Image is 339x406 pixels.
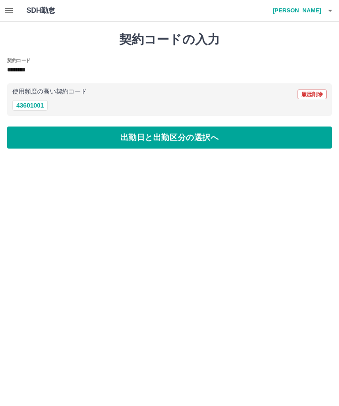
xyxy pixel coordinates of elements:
h1: 契約コードの入力 [7,32,332,47]
h2: 契約コード [7,57,30,64]
button: 43601001 [12,100,48,111]
button: 履歴削除 [298,89,327,99]
p: 使用頻度の高い契約コード [12,89,87,95]
button: 出勤日と出勤区分の選択へ [7,127,332,149]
